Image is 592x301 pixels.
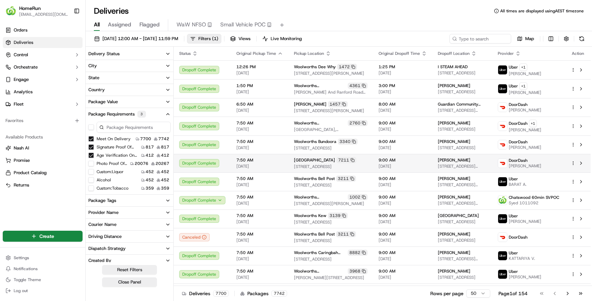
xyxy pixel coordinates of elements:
[88,51,120,57] div: Delivery Status
[294,120,346,126] span: Woolworths [GEOGRAPHIC_DATA]
[7,27,125,38] p: Welcome 👋
[65,99,110,106] span: API Documentation
[294,139,336,144] span: Woolworths Bundoora
[236,139,283,144] span: 7:50 AM
[3,143,83,154] button: Nash AI
[14,76,29,83] span: Engage
[5,170,80,176] a: Product Catalog
[102,277,157,287] button: Close Panel
[236,219,283,225] span: [DATE]
[438,250,470,255] span: [PERSON_NAME]
[438,145,487,150] span: [STREET_ADDRESS]
[438,231,470,237] span: [PERSON_NAME]
[102,265,157,275] button: Reset Filters
[509,64,518,70] span: Uber
[236,231,283,237] span: 7:50 AM
[498,51,514,56] span: Provider
[379,275,427,280] span: [DATE]
[379,164,427,169] span: [DATE]
[379,89,427,95] span: [DATE]
[236,164,283,169] span: [DATE]
[3,231,83,242] button: Create
[519,82,527,90] button: +1
[509,71,541,76] span: [PERSON_NAME]
[348,250,368,256] div: 8882
[86,195,173,206] button: Package Tags
[438,164,487,169] span: [STREET_ADDRESS][PERSON_NAME]
[571,51,585,56] div: Action
[236,70,283,76] span: [DATE]
[379,120,427,126] span: 9:00 AM
[5,182,80,188] a: Returns
[88,257,111,264] div: Created By
[14,288,28,293] span: Log out
[449,34,511,44] input: Type to search
[3,25,83,36] a: Orders
[227,34,254,44] button: Views
[179,51,191,56] span: Status
[498,103,507,112] img: doordash_logo_v2.png
[498,196,507,205] img: ww.png
[236,268,283,274] span: 7:50 AM
[236,182,283,188] span: [DATE]
[236,250,283,255] span: 7:50 AM
[438,238,487,243] span: [STREET_ADDRESS]
[294,64,336,70] span: Woolworths Dee Why
[328,213,348,219] div: 3139
[514,34,537,44] button: Map
[97,153,138,158] label: Age Verification On Delivery
[294,89,368,95] span: [PERSON_NAME] And Ranford Roads, [GEOGRAPHIC_DATA], [GEOGRAPHIC_DATA]
[146,177,154,183] span: 452
[379,108,427,113] span: [DATE]
[3,275,83,285] button: Toggle Theme
[236,157,283,163] span: 7:50 AM
[86,108,173,120] button: Package Requirements3
[3,115,83,126] div: Favorites
[509,83,518,89] span: Uber
[19,5,41,12] button: HomeRun
[19,12,68,17] button: [EMAIL_ADDRESS][DOMAIN_NAME]
[294,51,324,56] span: Pickup Location
[509,163,541,169] span: [PERSON_NAME]
[509,200,559,206] span: Syed 1011092
[88,197,116,204] div: Package Tags
[39,233,54,240] span: Create
[294,201,368,206] span: [STREET_ADDRESS][PERSON_NAME]
[336,231,356,237] div: 3211
[498,140,507,149] img: doordash_logo_v2.png
[498,159,507,168] img: doordash_logo_v2.png
[294,182,368,188] span: [STREET_ADDRESS]
[4,97,55,109] a: 📗Knowledge Base
[336,157,356,163] div: 7211
[140,136,151,142] span: 7700
[509,127,541,133] span: [PERSON_NAME]
[294,268,346,274] span: Woolworths [GEOGRAPHIC_DATA]
[259,34,305,44] button: Live Monitoring
[88,221,116,228] div: Courier Name
[438,108,487,113] span: [STREET_ADDRESS][PERSON_NAME][PERSON_NAME]
[3,62,83,73] button: Orchestrate
[379,145,427,150] span: [DATE]
[187,34,221,44] button: Filters(1)
[438,70,487,76] span: [STREET_ADDRESS]
[294,83,346,88] span: Woolworths [PERSON_NAME]
[379,238,427,243] span: [DATE]
[14,182,29,188] span: Returns
[14,145,29,151] span: Nash AI
[379,194,427,200] span: 9:00 AM
[161,153,169,158] span: 412
[14,170,47,176] span: Product Catalog
[509,182,527,187] span: BARAT A.
[91,34,181,44] button: [DATE] 12:00 AM - [DATE] 11:59 PM
[348,83,368,89] div: 4361
[379,51,420,56] span: Original Dropoff Time
[294,176,335,181] span: Woolworths Bell Post
[135,161,148,166] span: 20076
[498,270,507,279] img: uber-new-logo.jpeg
[68,116,83,121] span: Pylon
[86,219,173,230] button: Courier Name
[3,3,71,19] button: HomeRunHomeRun[EMAIL_ADDRESS][DOMAIN_NAME]
[179,233,210,241] button: Canceled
